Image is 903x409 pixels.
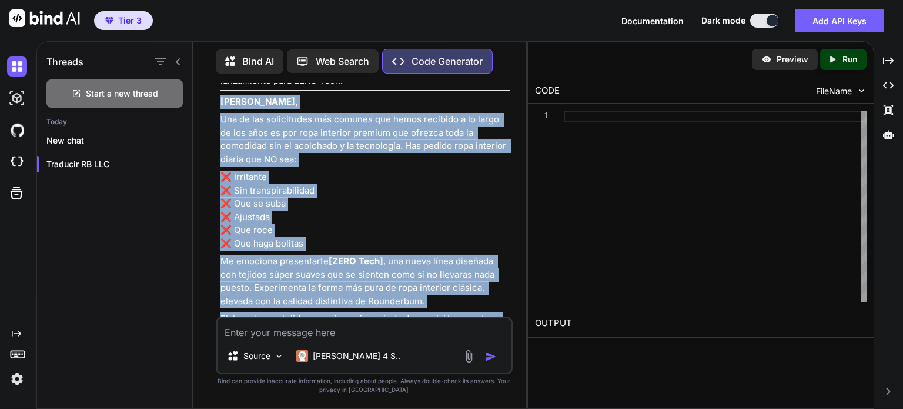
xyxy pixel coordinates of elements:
button: Add API Keys [795,9,884,32]
div: CODE [535,84,560,98]
img: darkAi-studio [7,88,27,108]
h2: OUTPUT [528,310,874,337]
img: Bind AI [9,9,80,27]
p: Traducir RB LLC [46,158,192,170]
p: Bind AI [242,54,274,68]
span: Dark mode [701,15,745,26]
div: 1 [535,111,549,122]
strong: [ZERO Tech] [329,255,383,267]
p: Una de las solicitudes más comunes que hemos recibido a lo largo de los años es por ropa interior... [220,113,510,166]
p: Elaborada con tejidos premium e ingeniería de precisión, nuestros productos están disponibles en ... [220,312,510,353]
p: New chat [46,135,192,147]
img: attachment [462,350,476,363]
p: Me emociona presentarte , una nueva línea diseñada con tejidos súper suaves que se sienten como s... [220,255,510,308]
button: premiumTier 3 [94,11,153,30]
span: FileName [816,85,852,97]
img: darkChat [7,56,27,77]
span: Start a new thread [86,88,158,99]
img: chevron down [857,86,867,96]
p: Bind can provide inaccurate information, including about people. Always double-check its answers.... [216,377,513,394]
strong: [PERSON_NAME], [220,96,298,107]
img: githubDark [7,120,27,140]
h2: Today [37,117,192,127]
p: Preview [777,54,808,65]
img: icon [485,351,497,363]
p: ❌ Irritante ❌ Sin transpirabilidad ❌ Que se suba ❌ Ajustada ❌ Que roce ❌ Que haga bolitas [220,171,510,250]
span: Tier 3 [118,15,142,26]
p: Source [243,350,270,362]
p: Code Generator [412,54,483,68]
img: Claude 4 Sonnet [296,350,308,362]
span: Documentation [621,16,684,26]
h1: Threads [46,55,83,69]
button: Documentation [621,15,684,27]
img: cloudideIcon [7,152,27,172]
img: settings [7,369,27,389]
p: Run [842,54,857,65]
p: [PERSON_NAME] 4 S.. [313,350,400,362]
img: preview [761,54,772,65]
p: Web Search [316,54,369,68]
img: Pick Models [274,351,284,361]
img: premium [105,17,113,24]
